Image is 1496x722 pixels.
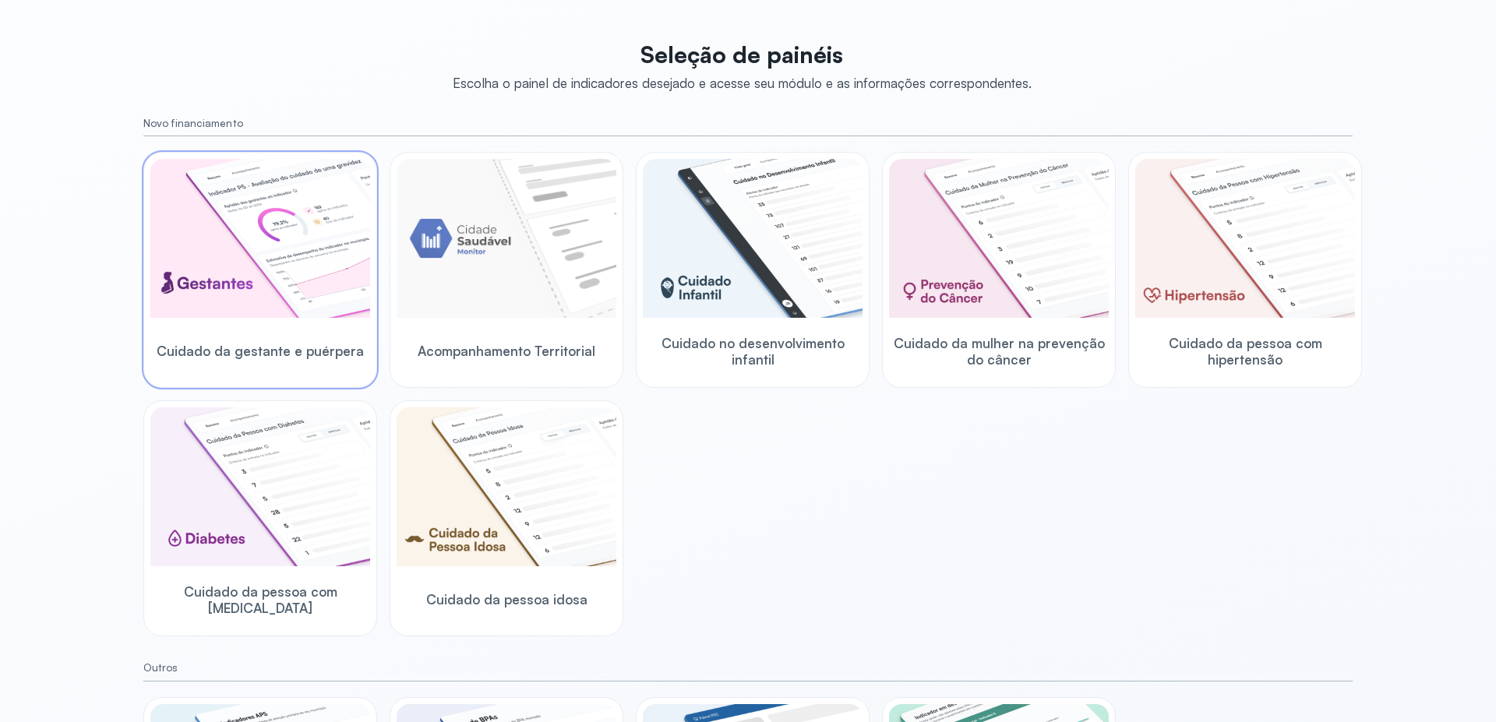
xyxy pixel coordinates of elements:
[157,343,364,359] span: Cuidado da gestante e puérpera
[150,159,370,318] img: pregnants.png
[143,117,1353,130] small: Novo financiamento
[643,159,863,318] img: child-development.png
[889,335,1109,368] span: Cuidado da mulher na prevenção do câncer
[150,407,370,566] img: diabetics.png
[397,159,616,318] img: placeholder-module-ilustration.png
[397,407,616,566] img: elderly.png
[418,343,595,359] span: Acompanhamento Territorial
[643,335,863,368] span: Cuidado no desenvolvimento infantil
[453,41,1032,69] p: Seleção de painéis
[889,159,1109,318] img: woman-cancer-prevention-care.png
[426,591,587,608] span: Cuidado da pessoa idosa
[1135,159,1355,318] img: hypertension.png
[1135,335,1355,368] span: Cuidado da pessoa com hipertensão
[143,661,1353,674] small: Outros
[453,75,1032,91] div: Escolha o painel de indicadores desejado e acesse seu módulo e as informações correspondentes.
[150,583,370,617] span: Cuidado da pessoa com [MEDICAL_DATA]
